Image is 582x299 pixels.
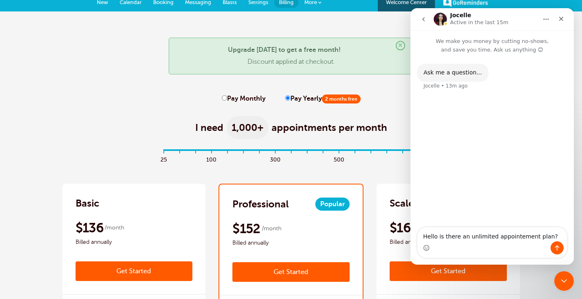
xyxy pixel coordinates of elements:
[177,58,405,66] p: Discount applied at checkout.
[390,220,418,236] span: $169
[203,154,219,164] span: 100
[228,46,341,54] strong: Upgrade [DATE] to get a free month!
[232,238,350,248] span: Billed annually
[222,95,265,103] label: Pay Monthly
[222,95,227,101] input: Pay Monthly
[76,197,99,210] h2: Basic
[105,223,124,233] span: /month
[232,262,350,282] a: Get Started
[285,95,361,103] label: Pay Yearly
[232,220,260,237] span: $152
[410,8,574,265] iframe: Intercom live chat
[156,154,172,164] span: 25
[390,237,507,247] span: Billed annually
[227,116,268,139] span: 1,000+
[390,261,507,281] a: Get Started
[285,95,290,101] input: Pay Yearly2 months free
[76,261,193,281] a: Get Started
[272,121,387,134] span: appointments per month
[390,197,414,210] h2: Scale
[315,198,350,211] span: Popular
[267,154,283,164] span: 300
[554,271,574,291] iframe: Intercom live chat
[262,224,281,234] span: /month
[396,41,405,50] span: ×
[331,154,347,164] span: 500
[76,220,103,236] span: $136
[76,237,193,247] span: Billed annually
[232,198,289,211] h2: Professional
[195,121,223,134] span: I need
[322,94,361,103] span: 2 months free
